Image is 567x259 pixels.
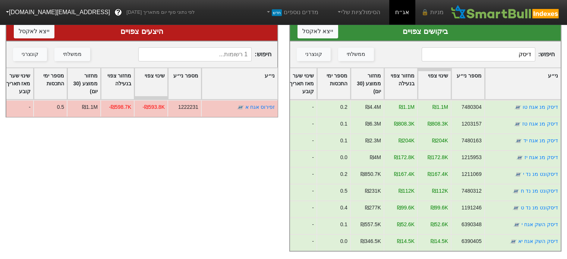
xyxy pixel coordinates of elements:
[283,184,316,200] div: -
[57,103,64,111] div: 0.5
[418,68,451,99] div: Toggle SortBy
[428,120,448,128] div: ₪808.3K
[510,238,517,245] img: tase link
[297,48,331,61] button: קונצרני
[450,5,561,20] img: SmartBull
[138,47,252,61] input: 1 רשומות...
[523,138,558,143] a: דיסק מנ אגח יד
[523,171,558,177] a: דיסקונט מנ נד י
[283,167,316,184] div: -
[522,221,558,227] a: דיסק השק אגח י
[101,68,134,99] div: Toggle SortBy
[462,170,482,178] div: 1211069
[67,68,100,99] div: Toggle SortBy
[399,137,415,145] div: ₪204K
[462,154,482,161] div: 1215953
[399,103,415,111] div: ₪1.1M
[394,120,415,128] div: ₪808.3K
[340,120,347,128] div: 0.1
[283,200,316,217] div: -
[340,204,347,212] div: 0.4
[365,187,381,195] div: ₪231K
[397,221,415,228] div: ₪52.6K
[138,47,271,61] span: חיפוש :
[297,26,554,37] div: ביקושים צפויים
[116,7,120,18] span: ?
[283,133,316,150] div: -
[514,171,522,178] img: tase link
[365,103,381,111] div: ₪4.4M
[360,170,381,178] div: ₪850.7K
[142,103,165,111] div: -₪593.8K
[521,188,558,194] a: דיסקונט מנ נד ח
[284,68,316,99] div: Toggle SortBy
[522,121,558,127] a: דיסק מנ אגח טז
[338,48,374,61] button: ממשלתי
[126,9,195,16] span: לפי נתוני סוף יום מתאריך [DATE]
[202,68,277,99] div: Toggle SortBy
[333,5,383,20] a: הסימולציות שלי
[462,187,482,195] div: 7480312
[82,103,98,111] div: ₪1.1M
[394,154,415,161] div: ₪172.8K
[54,48,90,61] button: ממשלתי
[512,187,520,195] img: tase link
[340,170,347,178] div: 0.2
[262,5,321,20] a: מדדים נוספיםחדש
[394,170,415,178] div: ₪167.4K
[428,154,448,161] div: ₪172.8K
[340,154,347,161] div: 0.0
[422,47,555,61] span: חיפוש :
[305,50,322,59] div: קונצרני
[63,50,82,59] div: ממשלתי
[297,24,338,38] button: ייצא לאקסל
[365,120,381,128] div: ₪6.3M
[283,217,316,234] div: -
[431,204,448,212] div: ₪99.6K
[513,221,520,228] img: tase link
[431,221,448,228] div: ₪52.6K
[14,24,54,38] button: ייצא לאקסל
[237,104,244,111] img: tase link
[370,154,381,161] div: ₪4M
[485,68,561,99] div: Toggle SortBy
[168,68,201,99] div: Toggle SortBy
[431,237,448,245] div: ₪14.5K
[283,100,316,117] div: -
[347,50,365,59] div: ממשלתי
[451,68,484,99] div: Toggle SortBy
[283,150,316,167] div: -
[360,221,381,228] div: ₪557.5K
[340,103,347,111] div: 0.2
[13,48,47,61] button: קונצרני
[515,137,522,145] img: tase link
[462,137,482,145] div: 7480163
[365,204,381,212] div: ₪277K
[422,47,535,61] input: 551 רשומות...
[340,221,347,228] div: 0.1
[518,238,558,244] a: דיסק השק אגח יא
[283,117,316,133] div: -
[360,237,381,245] div: ₪346.5K
[245,104,275,110] a: זפירוס אגח א
[432,103,448,111] div: ₪1.1M
[462,204,482,212] div: 1191246
[428,170,448,178] div: ₪167.4K
[365,137,381,145] div: ₪2.3M
[397,237,415,245] div: ₪14.5K
[397,204,415,212] div: ₪99.6K
[523,104,558,110] a: דיסק מנ אגח טו
[462,221,482,228] div: 6390348
[462,120,482,128] div: 1203157
[462,237,482,245] div: 6390405
[135,68,167,99] div: Toggle SortBy
[521,205,558,211] a: דיסקונט מנ נד ט
[340,237,347,245] div: 0.0
[462,103,482,111] div: 7480304
[512,204,520,212] img: tase link
[351,68,384,99] div: Toggle SortBy
[272,9,282,16] span: חדש
[516,154,523,161] img: tase link
[317,68,350,99] div: Toggle SortBy
[514,120,521,128] img: tase link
